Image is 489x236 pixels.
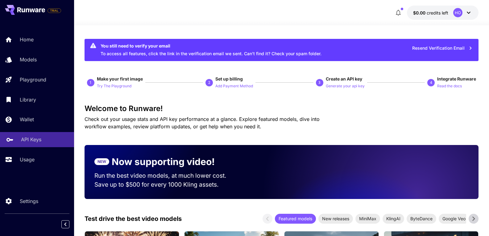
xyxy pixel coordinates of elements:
[97,83,131,89] p: Try The Playground
[453,8,462,17] div: HO
[20,116,34,123] p: Wallet
[215,76,243,81] span: Set up billing
[355,214,380,224] div: MiniMax
[101,43,321,49] div: You still need to verify your email
[94,180,238,189] p: Save up to $500 for every 1000 Kling assets.
[318,215,353,222] span: New releases
[318,214,353,224] div: New releases
[97,76,143,81] span: Make your first image
[413,10,427,15] span: $0.00
[326,83,365,89] p: Generate your api key
[439,215,469,222] span: Google Veo
[413,10,448,16] div: $0.00
[61,220,69,228] button: Collapse sidebar
[97,159,106,164] p: NEW
[85,116,320,130] span: Check out your usage stats and API key performance at a glance. Explore featured models, dive int...
[85,104,479,113] h3: Welcome to Runware!
[85,214,182,223] p: Test drive the best video models
[89,80,92,85] p: 1
[383,215,404,222] span: KlingAI
[48,8,61,13] span: TRIAL
[20,56,37,63] p: Models
[94,171,238,180] p: Run the best video models, at much lower cost.
[437,76,476,81] span: Integrate Runware
[407,214,436,224] div: ByteDance
[20,36,34,43] p: Home
[215,83,253,89] p: Add Payment Method
[383,214,404,224] div: KlingAI
[101,41,321,59] div: To access all features, click the link in the verification email we sent. Can’t find it? Check yo...
[215,82,253,89] button: Add Payment Method
[20,197,38,205] p: Settings
[21,136,41,143] p: API Keys
[275,215,316,222] span: Featured models
[430,80,432,85] p: 4
[437,83,462,89] p: Read the docs
[112,155,215,169] p: Now supporting video!
[97,82,131,89] button: Try The Playground
[437,82,462,89] button: Read the docs
[407,6,479,20] button: $0.00HO
[326,76,362,81] span: Create an API key
[208,80,210,85] p: 2
[409,42,476,55] button: Resend Verification Email
[318,80,321,85] p: 3
[66,219,74,230] div: Collapse sidebar
[20,76,46,83] p: Playground
[355,215,380,222] span: MiniMax
[427,10,448,15] span: credits left
[326,82,365,89] button: Generate your api key
[275,214,316,224] div: Featured models
[20,96,36,103] p: Library
[48,7,61,14] span: Add your payment card to enable full platform functionality.
[439,214,469,224] div: Google Veo
[407,215,436,222] span: ByteDance
[20,156,35,163] p: Usage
